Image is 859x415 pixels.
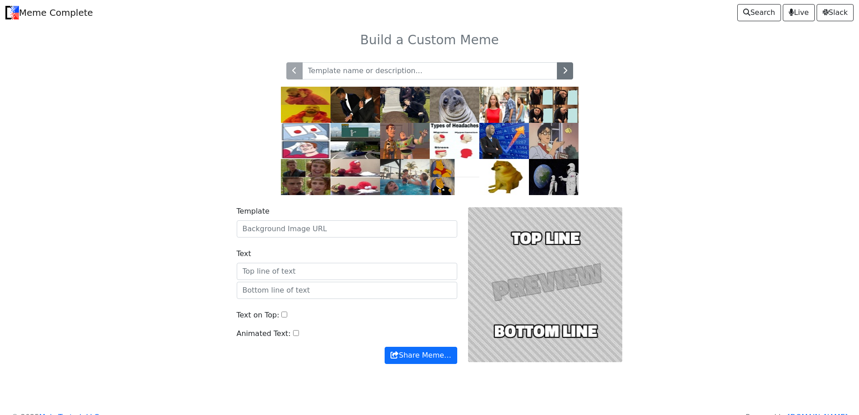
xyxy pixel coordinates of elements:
img: Meme Complete [5,6,19,19]
img: grave.jpg [380,87,430,123]
img: buzz.jpg [380,123,430,159]
img: cheems.jpg [479,159,529,195]
h3: Build a Custom Meme [138,33,722,48]
label: Template [237,206,270,217]
img: astronaut.jpg [529,159,579,195]
img: db.jpg [479,87,529,123]
img: pool.jpg [380,159,430,195]
span: Live [789,7,809,18]
img: slap.jpg [331,87,380,123]
a: Live [783,4,815,21]
img: pooh.jpg [430,159,479,195]
img: drake.jpg [281,87,331,123]
input: Bottom line of text [237,282,457,299]
span: Slack [822,7,848,18]
a: Meme Complete [5,4,93,22]
img: headaches.jpg [430,123,479,159]
img: ds.jpg [281,123,331,159]
img: gru.jpg [529,87,579,123]
label: Text on Top: [237,310,280,321]
img: pigeon.jpg [529,123,579,159]
span: Search [743,7,775,18]
img: right.jpg [281,159,331,195]
input: Background Image URL [237,220,457,238]
img: ams.jpg [430,87,479,123]
input: Template name or description... [302,62,557,79]
label: Text [237,248,251,259]
img: stonks.jpg [479,123,529,159]
img: elmo.jpg [331,159,380,195]
input: Top line of text [237,263,457,280]
label: Animated Text: [237,328,291,339]
img: exit.jpg [331,123,380,159]
button: Share Meme… [385,347,457,364]
a: Search [737,4,781,21]
a: Slack [817,4,854,21]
